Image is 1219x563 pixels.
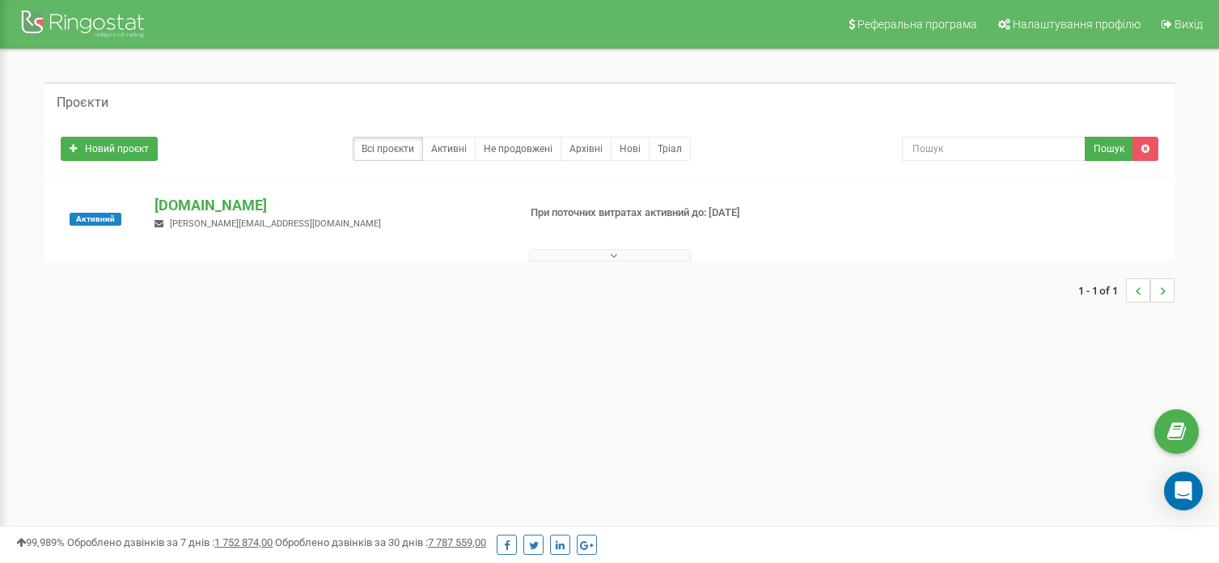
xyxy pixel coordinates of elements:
[353,137,423,161] a: Всі проєкти
[531,205,787,221] p: При поточних витратах активний до: [DATE]
[611,137,650,161] a: Нові
[67,536,273,548] span: Оброблено дзвінків за 7 днів :
[1085,137,1133,161] button: Пошук
[1078,262,1175,319] nav: ...
[154,195,504,216] p: [DOMAIN_NAME]
[1164,472,1203,510] div: Open Intercom Messenger
[1078,278,1126,303] span: 1 - 1 of 1
[1175,18,1203,31] span: Вихід
[561,137,612,161] a: Архівні
[57,95,108,110] h5: Проєкти
[61,137,158,161] a: Новий проєкт
[475,137,561,161] a: Не продовжені
[275,536,486,548] span: Оброблено дзвінків за 30 днів :
[422,137,476,161] a: Активні
[428,536,486,548] u: 7 787 559,00
[70,213,121,226] span: Активний
[902,137,1086,161] input: Пошук
[649,137,691,161] a: Тріал
[1013,18,1141,31] span: Налаштування профілю
[214,536,273,548] u: 1 752 874,00
[170,218,381,229] span: [PERSON_NAME][EMAIL_ADDRESS][DOMAIN_NAME]
[857,18,977,31] span: Реферальна програма
[16,536,65,548] span: 99,989%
